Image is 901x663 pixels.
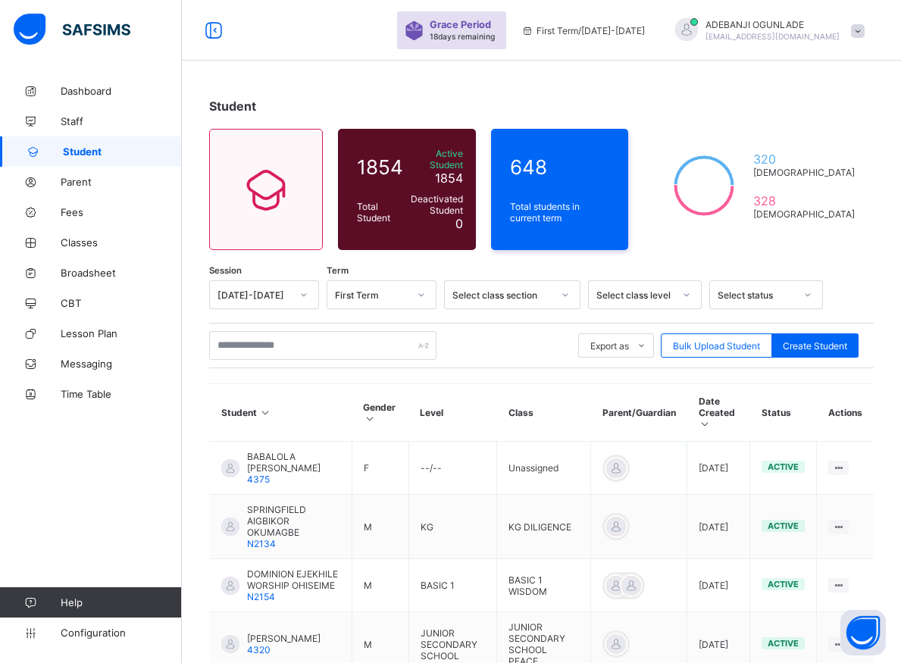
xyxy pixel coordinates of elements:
td: --/-- [408,442,497,495]
th: Gender [352,384,408,442]
th: Actions [817,384,874,442]
span: BABALOLA [PERSON_NAME] [247,451,340,474]
span: Term [327,265,349,276]
span: Student [63,145,182,158]
i: Sort in Ascending Order [363,413,376,424]
td: KG DILIGENCE [497,495,591,559]
span: Grace Period [430,19,491,30]
span: Classes [61,236,182,249]
i: Sort in Ascending Order [699,418,712,430]
span: active [768,521,799,531]
div: Select status [718,289,795,301]
span: session/term information [521,25,645,36]
td: [DATE] [687,495,750,559]
td: BASIC 1 [408,559,497,612]
div: ADEBANJIOGUNLADE [660,18,872,43]
span: active [768,638,799,649]
span: 1854 [357,155,403,179]
span: Deactivated Student [411,193,463,216]
span: Student [209,99,256,114]
span: 18 days remaining [430,32,495,41]
td: [DATE] [687,442,750,495]
div: First Term [335,289,408,301]
span: N2154 [247,591,275,602]
span: [EMAIL_ADDRESS][DOMAIN_NAME] [705,32,840,41]
th: Class [497,384,591,442]
span: Messaging [61,358,182,370]
div: [DATE]-[DATE] [217,289,291,301]
span: 1854 [435,170,463,186]
td: M [352,495,408,559]
th: Level [408,384,497,442]
span: Lesson Plan [61,327,182,339]
span: [PERSON_NAME] [247,633,321,644]
span: SPRINGFIELD AIGBIKOR OKUMAGBE [247,504,340,538]
span: Active Student [411,148,463,170]
th: Status [750,384,817,442]
th: Student [210,384,352,442]
div: Select class level [596,289,674,301]
span: active [768,461,799,472]
div: Select class section [452,289,552,301]
span: Fees [61,206,182,218]
span: 320 [753,152,855,167]
td: F [352,442,408,495]
img: sticker-purple.71386a28dfed39d6af7621340158ba97.svg [405,21,424,40]
img: safsims [14,14,130,45]
span: Time Table [61,388,182,400]
td: KG [408,495,497,559]
span: DOMINION EJEKHILE WORSHIP OHISEIME [247,568,340,591]
th: Parent/Guardian [591,384,687,442]
span: 328 [753,193,855,208]
span: 4375 [247,474,270,485]
span: [DEMOGRAPHIC_DATA] [753,208,855,220]
span: Session [209,265,242,276]
span: active [768,579,799,590]
i: Sort in Ascending Order [259,407,272,418]
td: M [352,559,408,612]
span: CBT [61,297,182,309]
span: 648 [510,155,610,179]
button: Open asap [840,610,886,655]
span: Parent [61,176,182,188]
th: Date Created [687,384,750,442]
span: Create Student [783,340,847,352]
span: ADEBANJI OGUNLADE [705,19,840,30]
span: Bulk Upload Student [673,340,760,352]
td: [DATE] [687,559,750,612]
span: 0 [455,216,463,231]
span: Total students in current term [510,201,610,224]
span: Staff [61,115,182,127]
span: 4320 [247,644,271,655]
span: Configuration [61,627,181,639]
span: N2134 [247,538,276,549]
td: Unassigned [497,442,591,495]
span: [DEMOGRAPHIC_DATA] [753,167,855,178]
div: Total Student [353,197,407,227]
span: Dashboard [61,85,182,97]
span: Help [61,596,181,608]
td: BASIC 1 WISDOM [497,559,591,612]
span: Broadsheet [61,267,182,279]
span: Export as [590,340,629,352]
